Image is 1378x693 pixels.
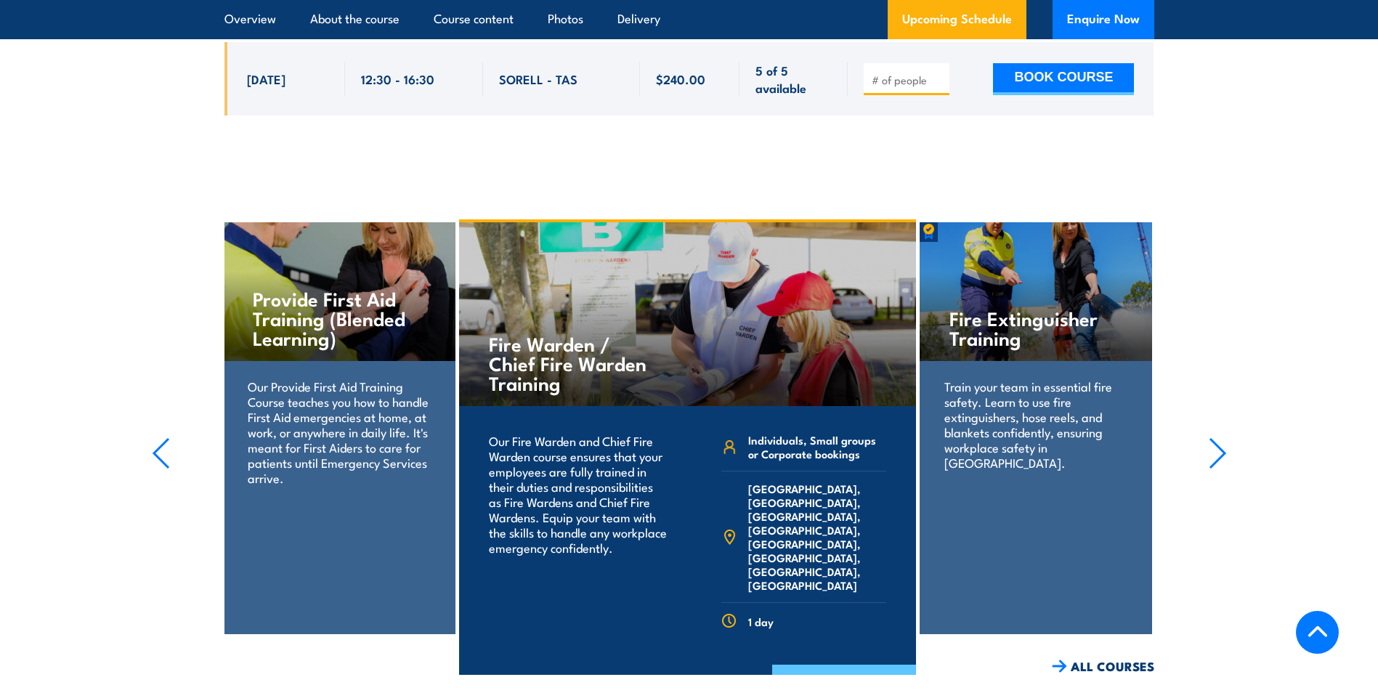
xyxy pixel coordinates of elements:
[872,73,944,87] input: # of people
[248,378,430,485] p: Our Provide First Aid Training Course teaches you how to handle First Aid emergencies at home, at...
[499,70,577,87] span: SORELL - TAS
[656,70,705,87] span: $240.00
[944,378,1127,470] p: Train your team in essential fire safety. Learn to use fire extinguishers, hose reels, and blanke...
[748,482,886,592] span: [GEOGRAPHIC_DATA], [GEOGRAPHIC_DATA], [GEOGRAPHIC_DATA], [GEOGRAPHIC_DATA], [GEOGRAPHIC_DATA], [G...
[253,288,425,347] h4: Provide First Aid Training (Blended Learning)
[1052,658,1154,675] a: ALL COURSES
[247,70,285,87] span: [DATE]
[489,433,668,555] p: Our Fire Warden and Chief Fire Warden course ensures that your employees are fully trained in the...
[361,70,434,87] span: 12:30 - 16:30
[489,333,660,392] h4: Fire Warden / Chief Fire Warden Training
[748,615,774,628] span: 1 day
[748,433,886,461] span: Individuals, Small groups or Corporate bookings
[949,308,1122,347] h4: Fire Extinguisher Training
[993,63,1134,95] button: BOOK COURSE
[755,62,832,96] span: 5 of 5 available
